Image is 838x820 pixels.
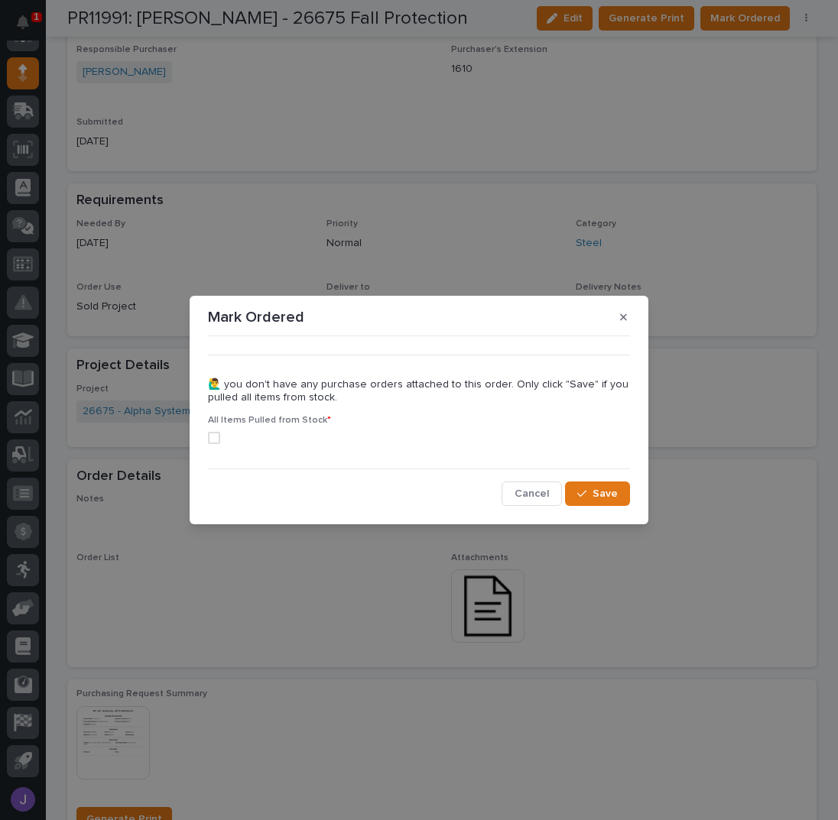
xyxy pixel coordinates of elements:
p: Mark Ordered [208,308,304,326]
p: 🙋‍♂️ you don't have any purchase orders attached to this order. Only click "Save" if you pulled a... [208,378,630,404]
button: Save [565,481,630,506]
span: All Items Pulled from Stock [208,416,331,425]
span: Save [593,487,618,501]
button: Cancel [502,481,562,506]
span: Cancel [515,487,549,501]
